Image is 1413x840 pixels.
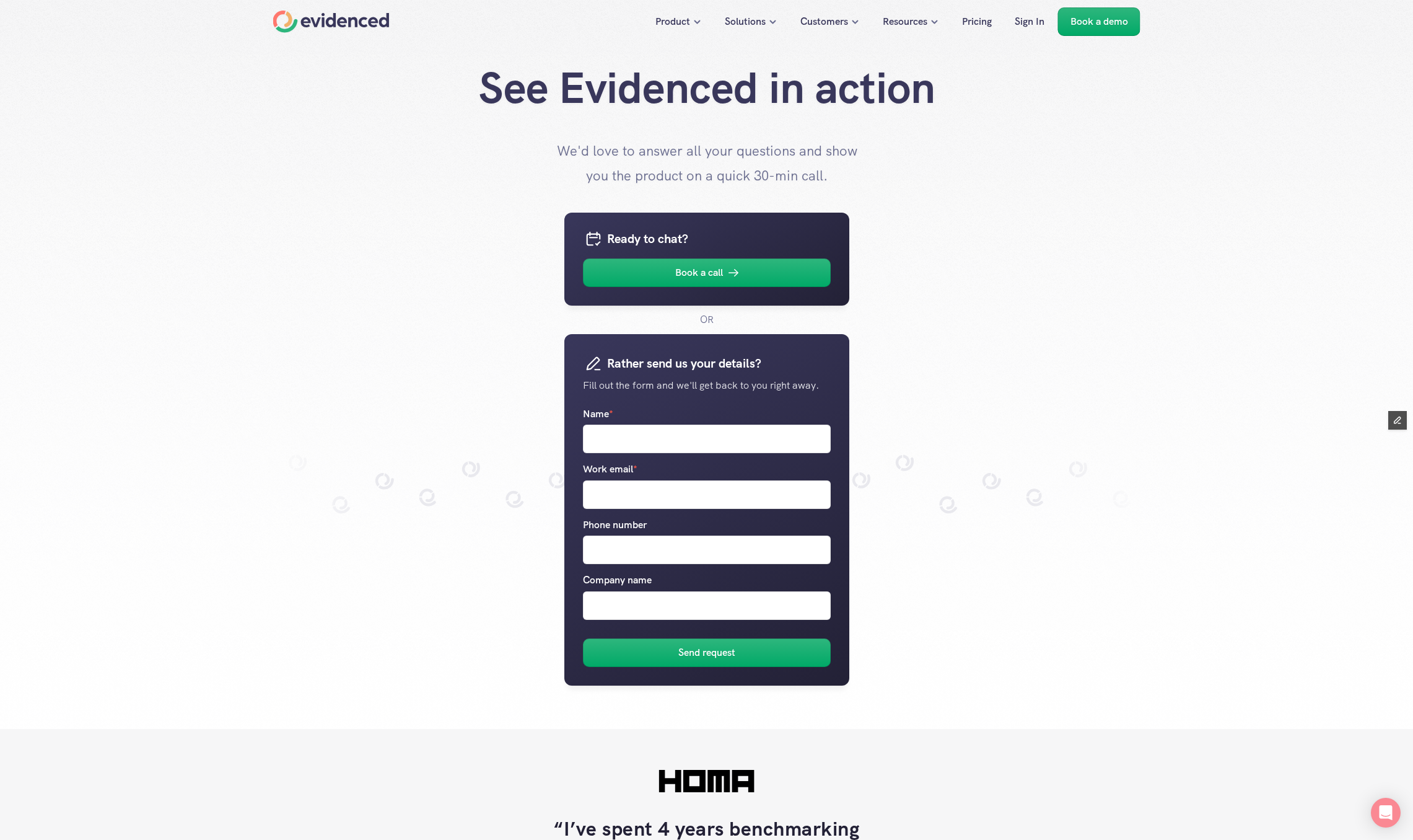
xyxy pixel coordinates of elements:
[607,353,831,373] h5: Rather send us your details?
[725,14,766,30] p: Solutions
[1070,14,1128,30] p: Book a demo
[1388,411,1407,430] button: Edit Framer Content
[583,405,613,422] p: Name
[1058,7,1140,36] a: Book a demo
[675,265,723,281] p: Book a call
[583,259,831,287] a: Book a call
[953,7,1001,36] a: Pricing
[583,517,647,533] p: Phone number
[583,639,831,667] button: Send request
[459,62,955,114] h1: See Evidenced in action
[655,14,690,30] p: Product
[700,312,714,328] p: OR
[658,766,755,797] img: ""
[583,461,637,477] p: Work email
[883,14,927,30] p: Resources
[583,591,831,620] input: Company name
[583,572,652,588] p: Company name
[583,378,831,394] p: Fill out the form and we'll get back to you right away.
[800,14,848,30] p: Customers
[583,425,831,453] input: Name*
[1005,7,1054,36] a: Sign In
[583,480,831,509] input: Work email*
[1371,798,1401,828] div: Open Intercom Messenger
[678,645,735,661] h6: Send request
[1015,14,1044,30] p: Sign In
[607,229,831,249] h5: Ready to chat?
[552,139,862,188] p: We'd love to answer all your questions and show you the product on a quick 30-min call.
[583,536,831,564] input: Phone number
[273,11,390,33] a: Home
[962,14,992,30] p: Pricing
